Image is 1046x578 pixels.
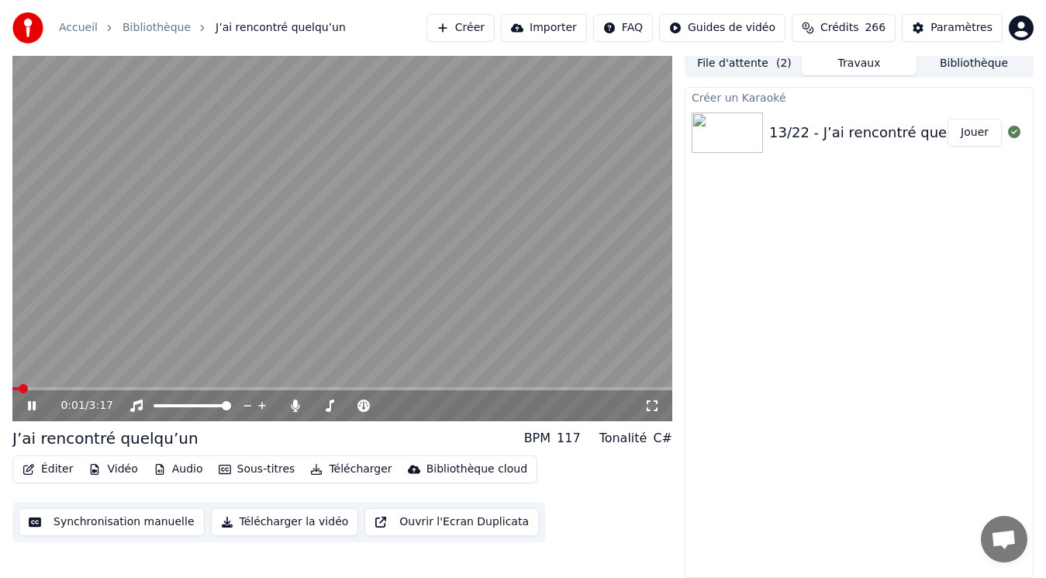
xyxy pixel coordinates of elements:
img: youka [12,12,43,43]
button: Sous-titres [212,459,302,480]
button: Ouvrir l'Ecran Duplicata [364,508,539,536]
a: Accueil [59,20,98,36]
button: FAQ [593,14,653,42]
div: 117 [557,429,581,448]
button: Audio [147,459,209,480]
button: Jouer [948,119,1002,147]
button: File d'attente [687,53,802,75]
div: Créer un Karaoké [685,88,1033,106]
button: Bibliothèque [917,53,1031,75]
button: Télécharger [304,459,398,480]
button: Crédits266 [792,14,896,42]
div: / [60,398,98,414]
button: Importer [501,14,587,42]
span: J’ai rencontré quelqu’un [216,20,346,36]
button: Paramètres [902,14,1003,42]
button: Vidéo [82,459,143,480]
button: Synchronisation manuelle [19,508,205,536]
button: Télécharger la vidéo [211,508,359,536]
span: 3:17 [89,398,113,414]
button: Travaux [802,53,917,75]
div: C# [653,429,672,448]
div: 13/22 - J’ai rencontré quelqu’un [769,122,991,144]
div: J’ai rencontré quelqu’un [12,427,198,449]
div: BPM [524,429,551,448]
div: Paramètres [930,20,992,36]
nav: breadcrumb [59,20,346,36]
button: Créer [426,14,495,42]
span: Crédits [820,20,858,36]
div: Tonalité [599,429,647,448]
a: Bibliothèque [123,20,191,36]
a: Ouvrir le chat [981,516,1027,562]
span: 266 [865,20,885,36]
div: Bibliothèque cloud [426,462,527,477]
span: 0:01 [60,398,85,414]
button: Guides de vidéo [659,14,785,42]
span: ( 2 ) [776,56,792,71]
button: Éditer [16,459,79,480]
